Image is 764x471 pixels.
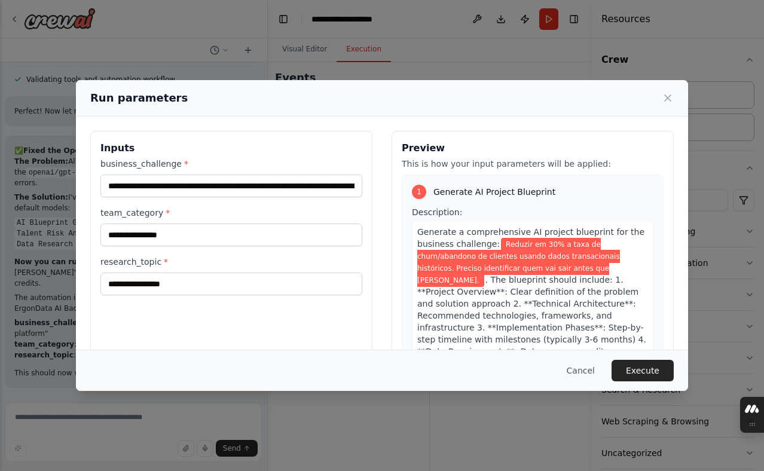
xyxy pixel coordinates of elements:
div: 1 [412,185,426,199]
h3: Preview [402,141,664,155]
h3: Inputs [100,141,362,155]
label: research_topic [100,256,362,268]
button: Execute [612,360,674,381]
span: Description: [412,207,462,217]
label: team_category [100,207,362,219]
h2: Run parameters [90,90,188,106]
span: Generate a comprehensive AI project blueprint for the business challenge: [417,227,644,249]
span: Generate AI Project Blueprint [433,186,555,198]
button: Cancel [557,360,604,381]
label: business_challenge [100,158,362,170]
p: This is how your input parameters will be applied: [402,158,664,170]
span: Variable: business_challenge [417,238,620,287]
